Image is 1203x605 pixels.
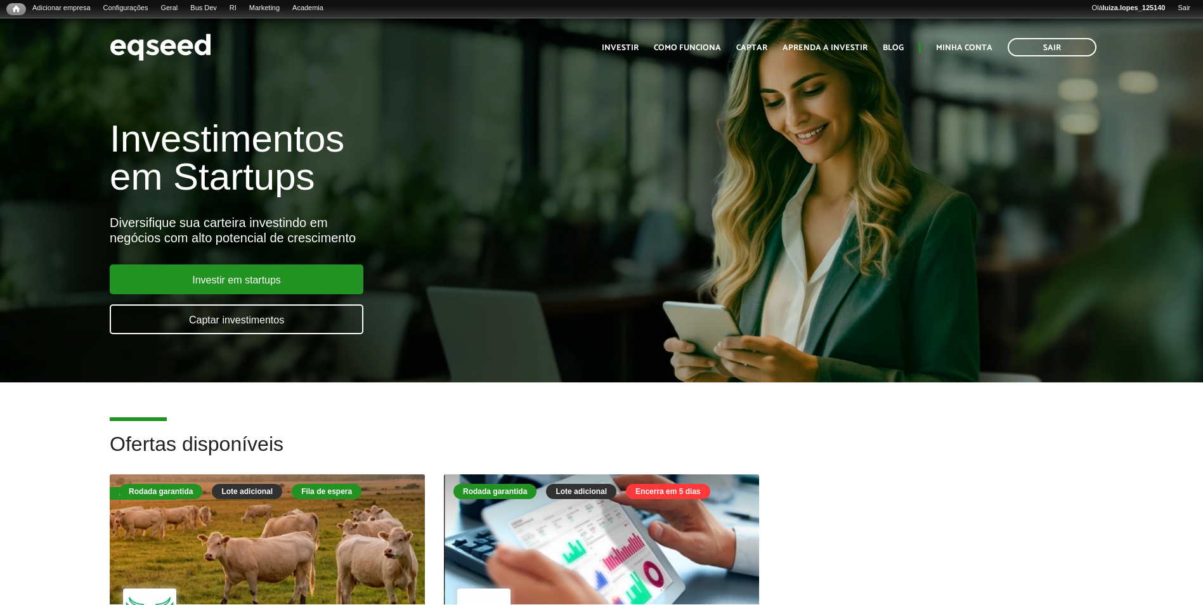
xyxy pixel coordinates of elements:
[6,3,26,15] a: Início
[546,484,616,499] div: Lote adicional
[26,3,97,13] a: Adicionar empresa
[154,3,184,13] a: Geral
[1103,4,1166,11] strong: luiza.lopes_125140
[110,30,211,64] img: EqSeed
[1008,38,1096,56] a: Sair
[110,304,363,334] a: Captar investimentos
[110,215,693,245] div: Diversifique sua carteira investindo em negócios com alto potencial de crescimento
[736,44,767,52] a: Captar
[453,484,536,499] div: Rodada garantida
[1085,3,1171,13] a: Oláluiza.lopes_125140
[97,3,155,13] a: Configurações
[243,3,286,13] a: Marketing
[13,4,20,13] span: Início
[212,484,282,499] div: Lote adicional
[119,484,202,499] div: Rodada garantida
[286,3,330,13] a: Academia
[1171,3,1197,13] a: Sair
[184,3,223,13] a: Bus Dev
[110,120,693,196] h1: Investimentos em Startups
[626,484,710,499] div: Encerra em 5 dias
[110,433,1093,474] h2: Ofertas disponíveis
[110,487,181,500] div: Fila de espera
[783,44,868,52] a: Aprenda a investir
[223,3,243,13] a: RI
[292,484,361,499] div: Fila de espera
[883,44,904,52] a: Blog
[654,44,721,52] a: Como funciona
[936,44,992,52] a: Minha conta
[110,264,363,294] a: Investir em startups
[602,44,639,52] a: Investir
